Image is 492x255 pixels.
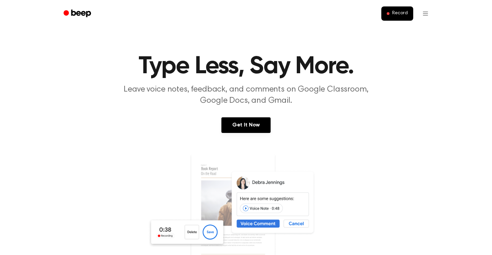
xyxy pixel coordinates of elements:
button: Open menu [417,5,434,22]
a: Beep [59,7,97,20]
span: Record [392,11,407,17]
button: Record [381,6,413,21]
p: Leave voice notes, feedback, and comments on Google Classroom, Google Docs, and Gmail. [116,84,377,106]
h1: Type Less, Say More. [72,54,420,79]
a: Get It Now [221,117,271,133]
